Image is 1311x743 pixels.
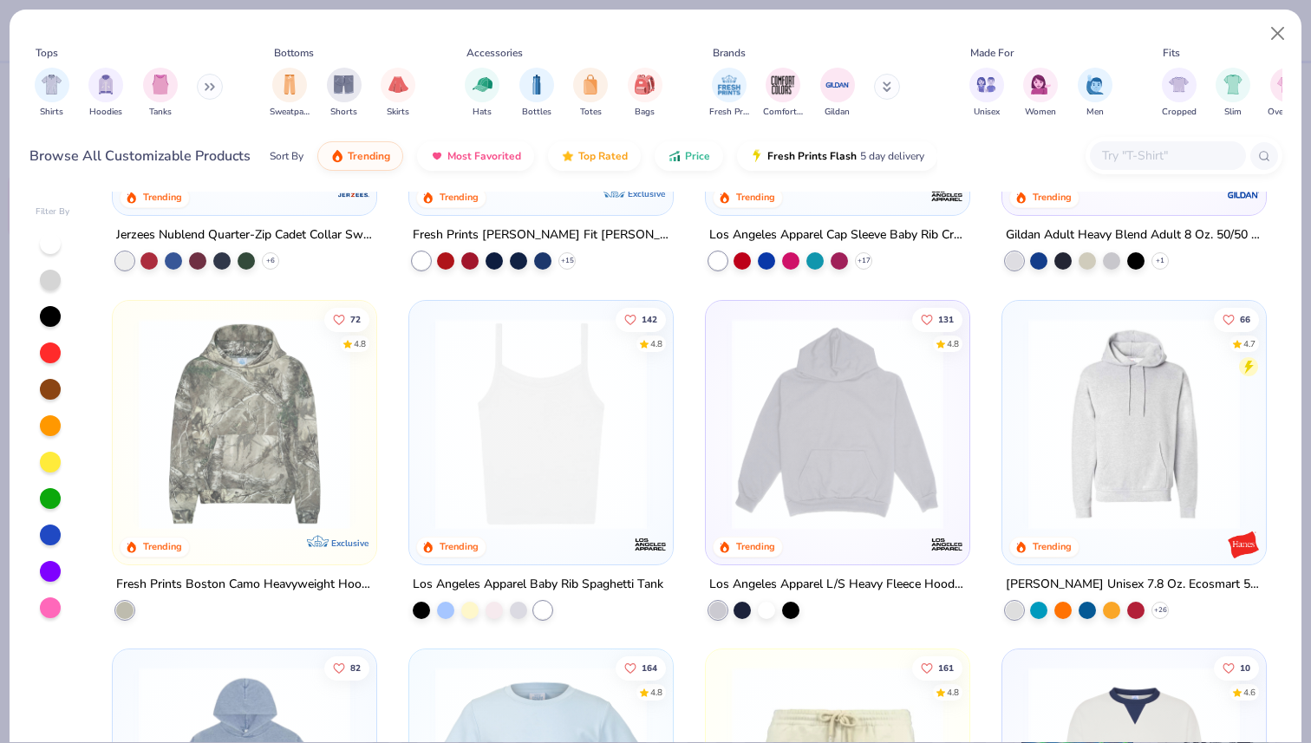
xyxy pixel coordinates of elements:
[1153,604,1166,615] span: + 26
[465,68,499,119] div: filter for Hats
[1006,224,1262,245] div: Gildan Adult Heavy Blend Adult 8 Oz. 50/50 Sweatpants
[527,75,546,95] img: Bottles Image
[417,141,534,171] button: Most Favorited
[951,317,1180,529] img: 7a261990-f1c3-47fe-abf2-b94cf530bb8d
[143,68,178,119] button: filter button
[473,106,492,119] span: Hats
[709,68,749,119] button: filter button
[770,72,796,98] img: Comfort Colors Image
[1268,68,1307,119] button: filter button
[1156,255,1164,265] span: + 1
[1023,68,1058,119] div: filter for Women
[427,317,655,529] img: b90b1fcd-da17-422c-baae-d4ac1ccdc03e
[635,106,655,119] span: Bags
[330,149,344,163] img: trending.gif
[1268,68,1307,119] div: filter for Oversized
[548,141,641,171] button: Top Rated
[825,106,850,119] span: Gildan
[351,315,362,323] span: 72
[1214,656,1259,681] button: Like
[519,68,554,119] div: filter for Bottles
[713,45,746,61] div: Brands
[974,106,1000,119] span: Unisex
[1169,75,1189,95] img: Cropped Image
[40,106,63,119] span: Shirts
[628,68,662,119] button: filter button
[578,149,628,163] span: Top Rated
[89,106,122,119] span: Hoodies
[1243,337,1256,350] div: 4.7
[1243,687,1256,700] div: 4.6
[1031,75,1051,95] img: Women Image
[650,337,662,350] div: 4.8
[331,537,369,548] span: Exclusive
[750,149,764,163] img: flash.gif
[581,75,600,95] img: Totes Image
[820,68,855,119] button: filter button
[1277,75,1297,95] img: Oversized Image
[763,68,803,119] button: filter button
[1223,75,1243,95] img: Slim Image
[42,75,62,95] img: Shirts Image
[947,687,959,700] div: 4.8
[561,255,574,265] span: + 15
[325,656,370,681] button: Like
[628,187,665,199] span: Exclusive
[88,68,123,119] div: filter for Hoodies
[969,68,1004,119] div: filter for Unisex
[1162,68,1197,119] div: filter for Cropped
[709,224,966,245] div: Los Angeles Apparel Cap Sleeve Baby Rib Crop Top
[642,664,657,673] span: 164
[327,68,362,119] div: filter for Shorts
[36,45,58,61] div: Tops
[709,106,749,119] span: Fresh Prints
[274,45,314,61] div: Bottoms
[522,106,551,119] span: Bottles
[655,317,884,529] img: df0d61e8-2aa9-4583-81f3-fc8252e5a59e
[1240,664,1250,673] span: 10
[573,68,608,119] button: filter button
[860,147,924,166] span: 5 day delivery
[628,68,662,119] div: filter for Bags
[1086,106,1104,119] span: Men
[969,68,1004,119] button: filter button
[1225,526,1260,561] img: Hanes logo
[642,315,657,323] span: 142
[355,337,367,350] div: 4.8
[88,68,123,119] button: filter button
[655,141,723,171] button: Price
[327,68,362,119] button: filter button
[616,307,666,331] button: Like
[430,149,444,163] img: most_fav.gif
[1214,307,1259,331] button: Like
[723,317,952,529] img: 6531d6c5-84f2-4e2d-81e4-76e2114e47c4
[561,149,575,163] img: TopRated.gif
[976,75,996,95] img: Unisex Image
[1268,106,1307,119] span: Oversized
[270,106,310,119] span: Sweatpants
[36,205,70,218] div: Filter By
[447,149,521,163] span: Most Favorited
[116,224,373,245] div: Jerzees Nublend Quarter-Zip Cadet Collar Sweatshirt
[635,75,654,95] img: Bags Image
[970,45,1014,61] div: Made For
[381,68,415,119] button: filter button
[96,75,115,95] img: Hoodies Image
[387,106,409,119] span: Skirts
[1025,106,1056,119] span: Women
[116,573,373,595] div: Fresh Prints Boston Camo Heavyweight Hoodie
[388,75,408,95] img: Skirts Image
[130,317,359,529] img: 28bc0d45-805b-48d6-b7de-c789025e6b70
[825,72,851,98] img: Gildan Image
[1216,68,1250,119] button: filter button
[1078,68,1112,119] button: filter button
[519,68,554,119] button: filter button
[270,68,310,119] div: filter for Sweatpants
[947,337,959,350] div: 4.8
[317,141,403,171] button: Trending
[1078,68,1112,119] div: filter for Men
[1023,68,1058,119] button: filter button
[938,664,954,673] span: 161
[650,687,662,700] div: 4.8
[580,106,602,119] span: Totes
